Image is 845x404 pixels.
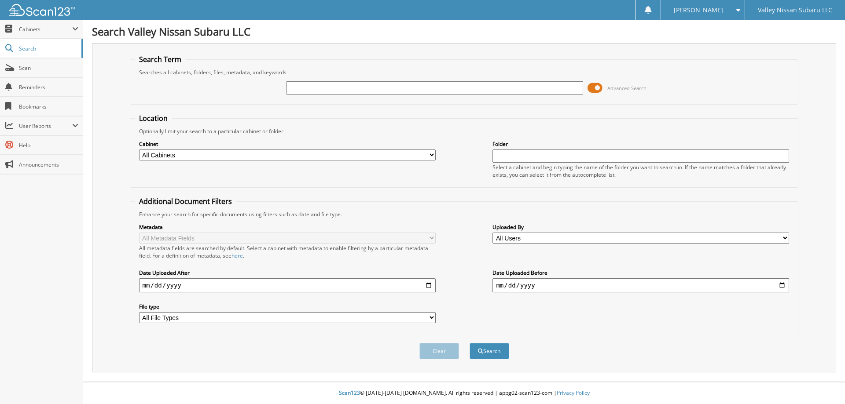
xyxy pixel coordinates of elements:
[19,45,77,52] span: Search
[19,122,72,130] span: User Reports
[135,55,186,64] legend: Search Term
[135,197,236,206] legend: Additional Document Filters
[492,269,789,277] label: Date Uploaded Before
[19,25,72,33] span: Cabinets
[135,113,172,123] legend: Location
[758,7,832,13] span: Valley Nissan Subaru LLC
[139,269,436,277] label: Date Uploaded After
[19,142,78,149] span: Help
[92,24,836,39] h1: Search Valley Nissan Subaru LLC
[139,223,436,231] label: Metadata
[607,85,647,91] span: Advanced Search
[139,303,436,310] label: File type
[19,161,78,168] span: Announcements
[19,103,78,110] span: Bookmarks
[674,7,723,13] span: [PERSON_NAME]
[135,211,794,218] div: Enhance your search for specific documents using filters such as date and file type.
[231,252,243,259] a: here
[135,127,794,135] div: Optionally limit your search to a particular cabinet or folder
[492,164,789,178] div: Select a cabinet and begin typing the name of the folder you want to search in. If the name match...
[139,278,436,292] input: start
[83,382,845,404] div: © [DATE]-[DATE] [DOMAIN_NAME]. All rights reserved | appg02-scan123-com |
[139,140,436,148] label: Cabinet
[492,140,789,148] label: Folder
[557,389,590,397] a: Privacy Policy
[419,343,459,359] button: Clear
[135,69,794,76] div: Searches all cabinets, folders, files, metadata, and keywords
[492,223,789,231] label: Uploaded By
[139,244,436,259] div: All metadata fields are searched by default. Select a cabinet with metadata to enable filtering b...
[9,4,75,16] img: scan123-logo-white.svg
[470,343,509,359] button: Search
[339,389,360,397] span: Scan123
[492,278,789,292] input: end
[19,84,78,91] span: Reminders
[19,64,78,72] span: Scan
